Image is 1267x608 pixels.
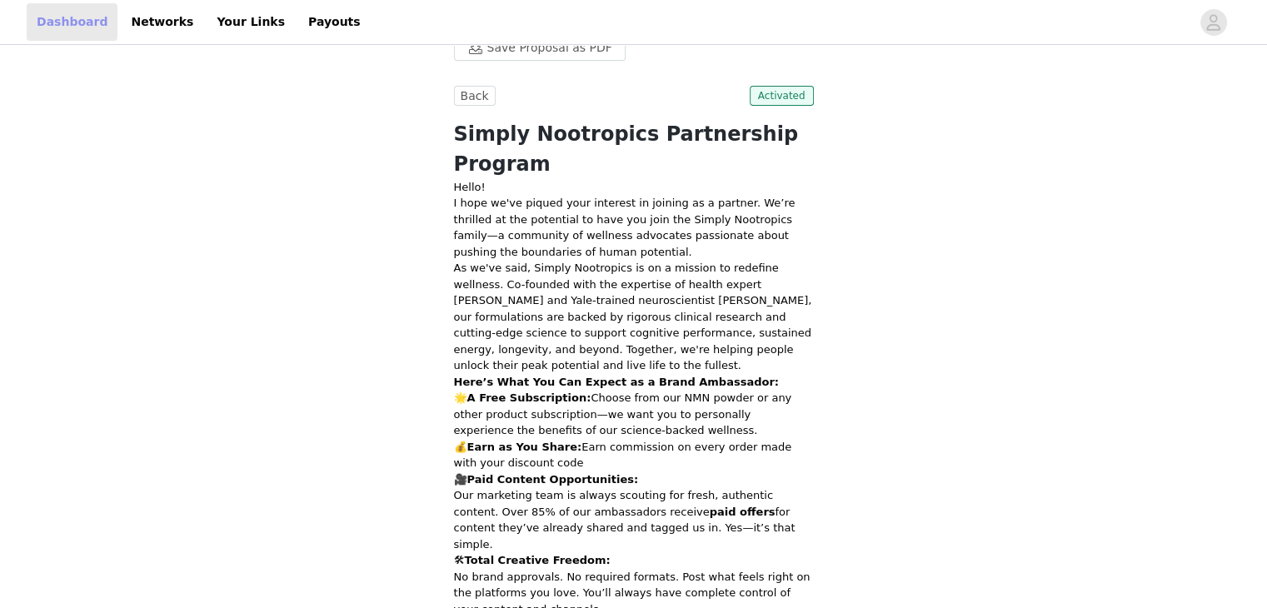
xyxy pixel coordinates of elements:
[454,179,814,196] p: Hello!
[750,86,814,106] span: Activated
[454,376,779,388] strong: Here’s What You Can Expect as a Brand Ambassador:
[465,554,611,566] strong: Total Creative Freedom:
[207,3,295,41] a: Your Links
[298,3,371,41] a: Payouts
[454,195,814,260] p: I hope we've piqued your interest in joining as a partner. We’re thrilled at the potential to hav...
[467,441,582,453] strong: Earn as You Share:
[454,471,814,553] p: 🎥 Our marketing team is always scouting for fresh, authentic content. Over 85% of our ambassadors...
[454,439,814,471] p: 💰 Earn commission on every order made with your discount code
[27,3,117,41] a: Dashboard
[454,119,814,179] h1: Simply Nootropics Partnership Program
[454,86,496,106] button: Back
[454,390,814,439] p: 🌟 Choose from our NMN powder or any other product subscription—we want you to personally experien...
[467,391,591,404] strong: A Free Subscription:
[1205,9,1221,36] div: avatar
[454,34,626,61] button: Save Proposal as PDF
[121,3,203,41] a: Networks
[467,473,639,486] strong: Paid Content Opportunities:
[454,260,814,374] p: As we've said, Simply Nootropics is on a mission to redefine wellness. Co-founded with the expert...
[710,506,776,518] strong: paid offers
